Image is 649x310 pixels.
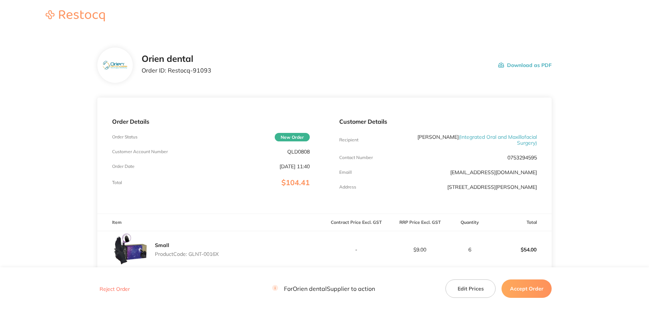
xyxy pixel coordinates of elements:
[112,231,149,268] img: dzhodzllMA
[325,247,388,253] p: -
[112,164,135,169] p: Order Date
[155,251,219,257] p: Product Code: GLNT-0016X
[142,67,211,74] p: Order ID: Restocq- 91093
[280,163,310,169] p: [DATE] 11:40
[112,149,168,154] p: Customer Account Number
[339,118,537,125] p: Customer Details
[155,242,169,249] a: Small
[405,134,537,146] p: [PERSON_NAME]
[339,155,373,160] p: Contact Number
[452,214,488,231] th: Quantity
[97,214,324,231] th: Item
[339,184,356,190] p: Address
[112,180,122,185] p: Total
[38,10,112,21] img: Restocq logo
[388,214,451,231] th: RRP Price Excl. GST
[281,178,310,187] span: $104.41
[388,247,451,253] p: $9.00
[459,134,537,146] span: ( Integrated Oral and Maxillofacial Surgery )
[498,54,552,77] button: Download as PDF
[489,241,551,258] p: $54.00
[339,137,358,142] p: Recipient
[447,184,537,190] p: [STREET_ADDRESS][PERSON_NAME]
[287,149,310,155] p: QLD0808
[272,285,375,292] p: For Orien dental Supplier to action
[112,134,138,140] p: Order Status
[445,279,496,298] button: Edit Prices
[502,279,552,298] button: Accept Order
[339,170,352,175] p: Emaill
[488,214,552,231] th: Total
[452,247,488,253] p: 6
[324,214,388,231] th: Contract Price Excl. GST
[142,54,211,64] h2: Orien dental
[97,286,132,292] button: Reject Order
[38,10,112,22] a: Restocq logo
[450,169,537,176] a: [EMAIL_ADDRESS][DOMAIN_NAME]
[275,133,310,141] span: New Order
[507,155,537,161] p: 0753294595
[103,61,127,70] img: eTEwcnBkag
[112,118,310,125] p: Order Details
